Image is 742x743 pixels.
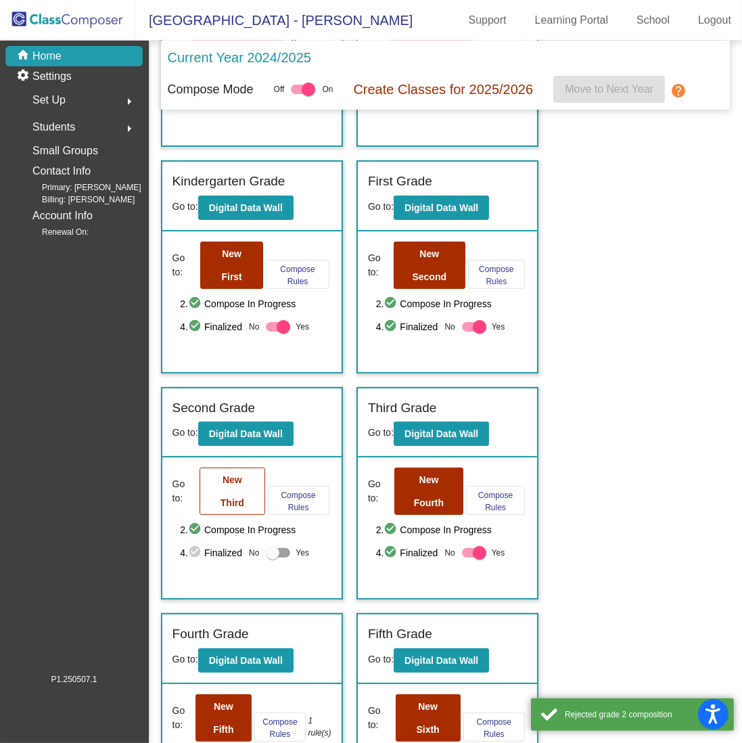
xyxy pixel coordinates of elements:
mat-icon: arrow_right [121,93,137,110]
button: Digital Data Wall [394,196,489,220]
mat-icon: check_circle [188,545,204,561]
button: Digital Data Wall [394,422,489,446]
div: Rejected grade 2 composition [565,708,724,721]
button: Move to Next Year [553,76,665,103]
span: 4. Finalized [180,319,242,335]
button: Digital Data Wall [394,648,489,673]
a: Logout [687,9,742,31]
p: Current Year 2024/2025 [168,47,311,68]
button: New Third [200,468,265,515]
span: Go to: [368,477,392,505]
button: New Sixth [396,694,461,742]
span: On [322,83,333,95]
span: Go to: [172,427,198,438]
span: Yes [492,319,505,335]
a: School [626,9,680,31]
button: New First [200,242,264,289]
button: Digital Data Wall [198,422,294,446]
p: Small Groups [32,141,98,160]
b: New Fourth [414,474,444,508]
span: Yes [492,545,505,561]
button: Digital Data Wall [198,648,294,673]
button: Compose Rules [268,486,329,515]
b: Digital Data Wall [404,202,478,213]
span: Go to: [172,201,198,212]
span: 2. Compose In Progress [376,296,528,312]
button: New Fifth [195,694,251,742]
span: 2. Compose In Progress [180,296,331,312]
mat-icon: check_circle [384,296,400,312]
span: Go to: [172,251,198,279]
span: Go to: [172,477,197,505]
span: No [249,547,259,559]
b: New Second [412,248,446,282]
span: Yes [296,319,309,335]
i: 1 rule(s) [308,715,331,739]
b: Digital Data Wall [404,428,478,439]
b: New Third [221,474,244,508]
b: New First [221,248,241,282]
label: Third Grade [368,399,436,418]
span: Go to: [172,704,193,732]
label: Fourth Grade [172,625,249,644]
mat-icon: check_circle [384,522,400,538]
span: 2. Compose In Progress [180,522,331,538]
mat-icon: check_circle [384,545,400,561]
span: Move to Next Year [565,83,653,95]
p: Home [32,48,62,64]
span: 2. Compose In Progress [376,522,528,538]
span: No [444,321,455,333]
a: Learning Portal [524,9,620,31]
b: New Sixth [416,701,439,735]
span: Go to: [368,654,394,665]
button: Compose Rules [466,486,525,515]
span: [GEOGRAPHIC_DATA] - [PERSON_NAME] [135,9,413,31]
b: Digital Data Wall [209,428,283,439]
p: Contact Info [32,162,91,181]
button: New Fourth [394,468,463,515]
span: Students [32,118,75,137]
label: First Grade [368,172,432,192]
span: 4. Finalized [376,545,438,561]
mat-icon: check_circle [384,319,400,335]
button: Digital Data Wall [198,196,294,220]
span: Yes [296,545,309,561]
b: Digital Data Wall [209,655,283,666]
span: Billing: [PERSON_NAME] [20,194,135,206]
p: Compose Mode [168,81,254,99]
span: 4. Finalized [180,545,242,561]
mat-icon: home [16,48,32,64]
span: Go to: [368,704,393,732]
b: New Fifth [213,701,233,735]
p: Create Classes for 2025/2026 [353,79,533,99]
p: Settings [32,68,72,85]
span: No [249,321,259,333]
span: Off [274,83,285,95]
span: No [444,547,455,559]
label: Fifth Grade [368,625,432,644]
span: Go to: [368,251,391,279]
mat-icon: arrow_right [121,120,137,137]
button: Compose Rules [463,713,525,742]
span: Go to: [368,427,394,438]
b: Digital Data Wall [404,655,478,666]
a: Support [458,9,517,31]
span: Primary: [PERSON_NAME] [20,181,141,194]
mat-icon: settings [16,68,32,85]
label: Second Grade [172,399,256,418]
span: Renewal On: [20,226,89,238]
button: Compose Rules [266,260,329,289]
label: Kindergarten Grade [172,172,285,192]
p: Account Info [32,206,93,225]
mat-icon: check_circle [188,296,204,312]
button: New Second [394,242,465,289]
span: Go to: [172,654,198,665]
button: Compose Rules [468,260,525,289]
button: Compose Rules [254,713,306,742]
span: Go to: [368,201,394,212]
span: Set Up [32,91,66,110]
mat-icon: help [670,83,687,99]
b: Digital Data Wall [209,202,283,213]
mat-icon: check_circle [188,319,204,335]
span: 4. Finalized [376,319,438,335]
